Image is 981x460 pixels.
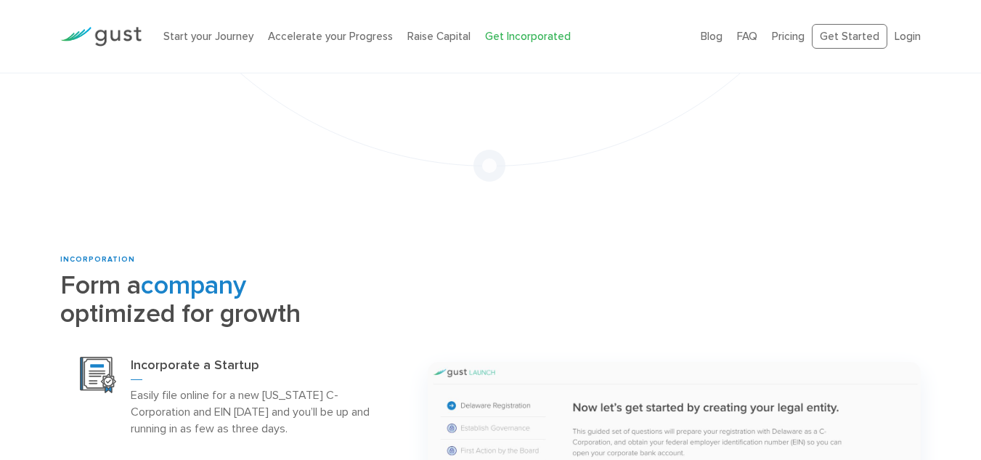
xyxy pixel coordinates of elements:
[60,254,407,265] div: INCORPORATION
[701,30,722,43] a: Blog
[131,357,387,380] h3: Incorporate a Startup
[407,30,471,43] a: Raise Capital
[895,30,921,43] a: Login
[131,387,387,437] p: Easily file online for a new [US_STATE] C-Corporation and EIN [DATE] and you’ll be up and running...
[485,30,571,43] a: Get Incorporated
[772,30,805,43] a: Pricing
[812,24,887,49] a: Get Started
[737,30,757,43] a: FAQ
[163,30,253,43] a: Start your Journey
[80,357,116,393] img: Incorporation Icon
[60,271,407,328] h2: Form a optimized for growth
[60,27,142,47] img: Gust Logo
[268,30,393,43] a: Accelerate your Progress
[141,270,246,301] span: company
